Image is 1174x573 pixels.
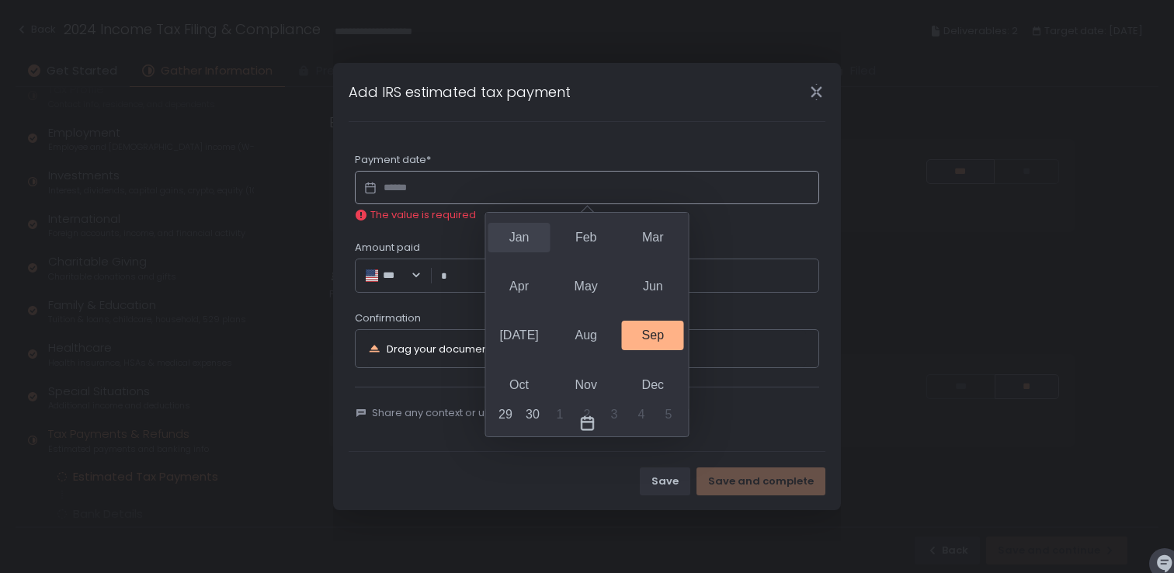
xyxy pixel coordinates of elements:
[555,370,617,400] div: Nov
[372,406,547,420] span: Share any context or updates here
[387,344,610,354] div: Drag your document here or click to browse
[622,272,684,301] div: Jun
[486,409,689,436] div: Toggle overlay
[355,153,431,167] span: Payment date*
[640,467,690,495] button: Save
[622,321,684,350] div: Sep
[651,474,679,488] div: Save
[555,321,617,350] div: Aug
[555,223,617,252] div: Feb
[355,241,420,255] span: Amount paid
[622,370,684,400] div: Dec
[555,272,617,301] div: May
[355,311,421,325] span: Confirmation
[355,171,819,205] input: Datepicker input
[403,268,409,283] input: Search for option
[488,272,551,301] div: Apr
[370,208,476,222] span: The value is required
[488,223,551,252] div: Jan
[488,321,551,350] div: [DATE]
[349,82,571,102] h1: Add IRS estimated tax payment
[488,370,551,400] div: Oct
[791,83,841,101] div: Close
[622,223,684,252] div: Mar
[364,268,422,283] div: Search for option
